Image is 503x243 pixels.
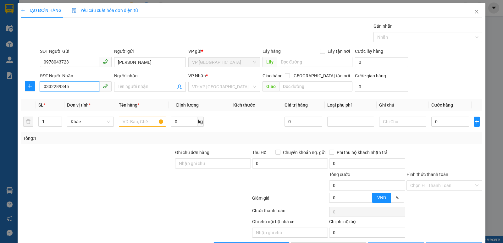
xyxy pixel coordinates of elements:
th: Ghi chú [377,99,429,111]
div: Người gửi [114,48,186,55]
input: 0 [285,117,322,127]
div: VP gửi [188,48,260,55]
input: Nhập ghi chú [252,228,328,238]
input: Dọc đường [279,81,353,91]
label: Cước lấy hàng [355,49,383,54]
span: SL [38,102,43,108]
input: VD: Bàn, Ghế [119,117,166,127]
span: TẠO ĐƠN HÀNG [21,8,62,13]
label: Gán nhãn [373,24,393,29]
span: Tổng cước [329,172,350,177]
span: Lấy [263,57,277,67]
span: [GEOGRAPHIC_DATA], [GEOGRAPHIC_DATA] ↔ [GEOGRAPHIC_DATA] [16,27,64,48]
label: Cước giao hàng [355,73,386,78]
input: Ghi Chú [379,117,426,127]
img: icon [72,8,77,13]
span: VP Nhận [188,73,206,78]
img: logo [3,31,15,63]
input: Cước giao hàng [355,82,408,92]
span: plus [21,8,25,13]
div: Ghi chú nội bộ nhà xe [252,218,328,228]
span: user-add [177,84,182,89]
button: plus [25,81,35,91]
span: Lấy tận nơi [325,48,352,55]
span: % [396,195,399,200]
span: Chuyển khoản ng. gửi [280,149,328,156]
span: Kích thước [233,102,255,108]
span: kg [197,117,204,127]
span: close [474,9,479,14]
span: Phí thu hộ khách nhận trả [334,149,390,156]
label: Ghi chú đơn hàng [175,150,210,155]
div: Tổng: 1 [23,135,195,142]
input: Ghi chú đơn hàng [175,158,251,168]
span: Giá trị hàng [285,102,308,108]
span: phone [103,84,108,89]
input: Dọc đường [277,57,353,67]
span: plus [25,84,35,89]
input: Cước lấy hàng [355,57,408,67]
span: plus [474,119,479,124]
span: VND [377,195,386,200]
span: [GEOGRAPHIC_DATA] tận nơi [290,72,352,79]
span: Khác [71,117,110,126]
div: SĐT Người Gửi [40,48,112,55]
div: Giảm giá [251,195,329,206]
strong: CHUYỂN PHÁT NHANH AN PHÚ QUÝ [18,5,64,25]
button: Close [468,3,485,21]
div: Người nhận [114,72,186,79]
button: plus [474,117,480,127]
span: Thu Hộ [252,150,267,155]
label: Hình thức thanh toán [406,172,448,177]
th: Loại phụ phí [325,99,377,111]
span: phone [103,59,108,64]
div: Chi phí nội bộ [329,218,405,228]
button: delete [23,117,33,127]
span: Yêu cầu xuất hóa đơn điện tử [72,8,138,13]
span: Lấy hàng [263,49,281,54]
span: Cước hàng [431,102,453,108]
span: Tên hàng [119,102,139,108]
span: VP Cầu Yên Xuân [192,58,256,67]
span: Giao hàng [263,73,283,78]
div: Chưa thanh toán [251,207,329,218]
span: Đơn vị tính [67,102,91,108]
div: SĐT Người Nhận [40,72,112,79]
span: Định lượng [176,102,199,108]
span: Giao [263,81,279,91]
